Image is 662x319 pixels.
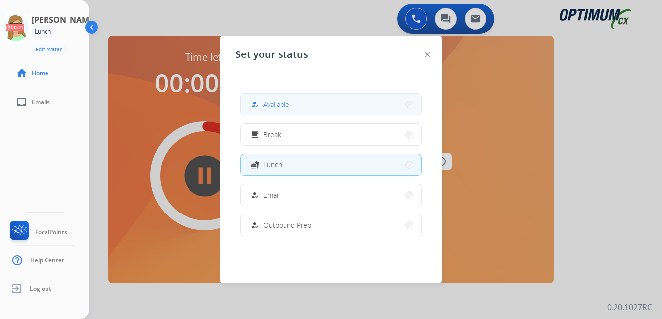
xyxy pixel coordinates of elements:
button: Edit Avatar [32,44,66,55]
div: Lunch [32,26,54,38]
mat-icon: how_to_reg [251,221,259,229]
mat-icon: free_breakfast [251,130,259,139]
button: Email [241,184,421,206]
button: Outbound Prep [241,214,421,236]
p: 0.20.1027RC [607,301,652,313]
span: Help Center [30,256,64,264]
span: Break [263,129,281,140]
mat-icon: how_to_reg [251,191,259,199]
mat-icon: how_to_reg [251,100,259,108]
mat-icon: home [16,67,28,79]
span: Email [263,190,280,200]
h3: [PERSON_NAME] [32,14,96,26]
span: Log out [30,285,51,293]
span: Lunch [263,159,282,170]
a: FocalPoints [8,221,67,244]
span: Set your status [236,48,308,61]
button: Available [241,94,421,115]
mat-icon: fastfood [251,160,259,169]
span: Home [32,69,48,77]
button: Break [241,124,421,145]
span: Available [263,99,289,109]
span: Outbound Prep [263,220,311,230]
button: Lunch [241,154,421,175]
img: close-button [425,52,430,57]
span: FocalPoints [35,228,67,236]
mat-icon: inbox [16,96,28,108]
span: Emails [32,98,50,106]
